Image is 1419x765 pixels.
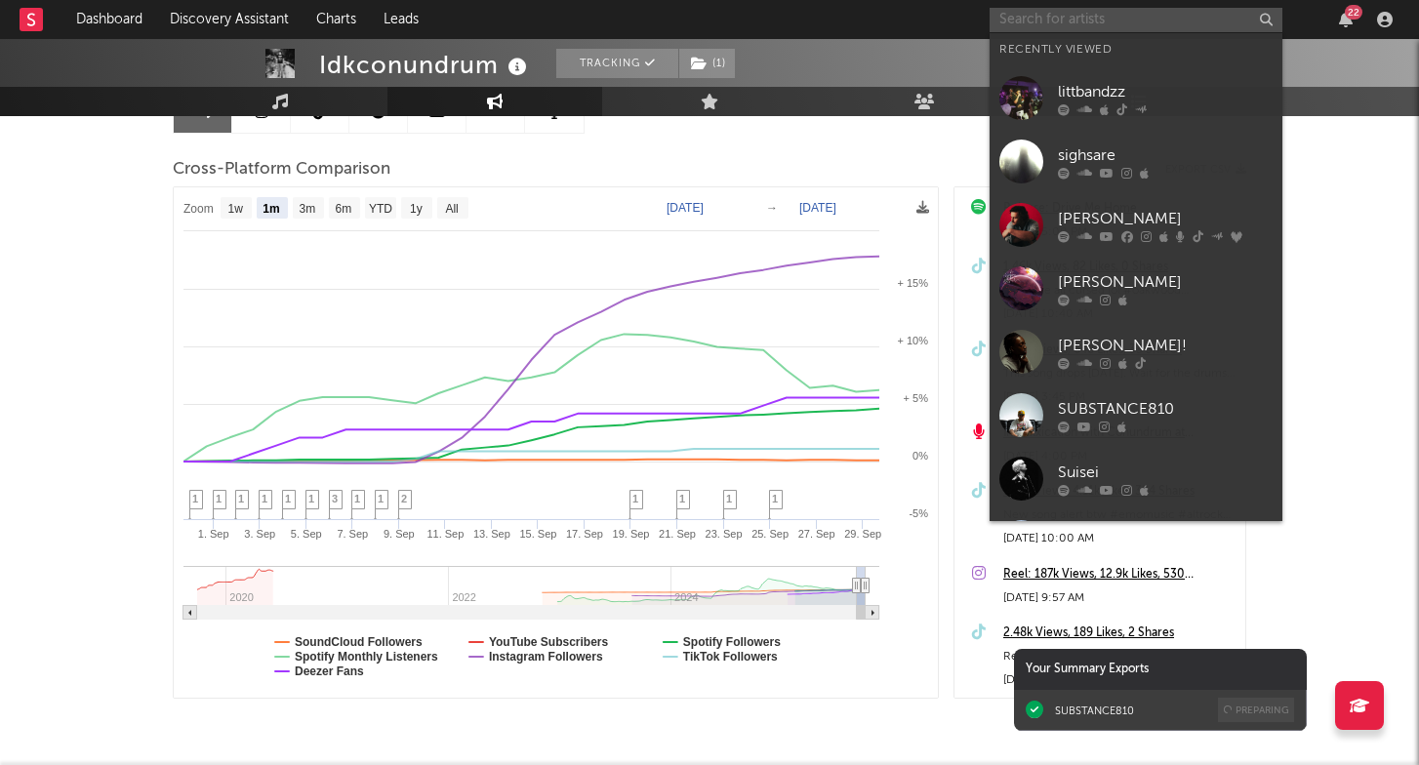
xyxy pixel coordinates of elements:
text: 13. Sep [473,528,510,540]
div: Suisei [1058,461,1273,484]
div: 22 [1345,5,1362,20]
div: [DATE] 9:57 AM [1003,586,1236,610]
text: 17. Sep [566,528,603,540]
text: 5. Sep [291,528,322,540]
text: 1m [263,202,279,216]
span: 1 [308,493,314,504]
a: SUBSTANCE810 [990,383,1282,447]
a: [PERSON_NAME]! [990,320,1282,383]
span: 3 [332,493,338,504]
text: 25. Sep [751,528,789,540]
text: + 10% [898,335,929,346]
text: SoundCloud Followers [295,635,423,649]
a: sighsare [990,130,1282,193]
span: 1 [262,493,267,504]
text: Zoom [183,202,214,216]
button: Preparing [1218,698,1294,722]
div: Idkconundrum [319,49,532,81]
div: littbandzz [1058,80,1273,103]
text: 3. Sep [244,528,275,540]
text: 19. Sep [613,528,650,540]
text: 6m [336,202,352,216]
span: 1 [378,493,384,504]
text: 7. Sep [337,528,368,540]
a: littbandzz [990,66,1282,130]
text: 29. Sep [844,528,881,540]
text: Instagram Followers [489,650,603,664]
a: [PERSON_NAME] [990,193,1282,257]
div: Recently Viewed [999,38,1273,61]
text: 21. Sep [659,528,696,540]
div: [DATE] 10:00 AM [1003,527,1236,550]
span: 1 [726,493,732,504]
div: SUBSTANCE810 [1055,704,1134,717]
text: 9. Sep [384,528,415,540]
span: 1 [679,493,685,504]
a: [PERSON_NAME] [990,257,1282,320]
span: 1 [238,493,244,504]
a: LE YORA [990,510,1282,574]
span: 1 [192,493,198,504]
span: 1 [772,493,778,504]
span: Cross-Platform Comparison [173,158,390,181]
text: [DATE] [799,201,836,215]
text: 11. Sep [426,528,464,540]
div: sighsare [1058,143,1273,167]
div: Replying to @[PERSON_NAME].x thank you #emo #shoegaze #midwestemo #liveband #emomusic [1003,645,1236,668]
text: YTD [369,202,392,216]
span: ( 1 ) [678,49,736,78]
button: Tracking [556,49,678,78]
text: [DATE] [667,201,704,215]
a: Suisei [990,447,1282,510]
text: TikTok Followers [683,650,778,664]
text: YouTube Subscribers [489,635,609,649]
text: 3m [300,202,316,216]
text: + 5% [904,392,929,404]
a: Reel: 187k Views, 12.9k Likes, 530 Comments [1003,563,1236,586]
button: (1) [679,49,735,78]
span: 1 [354,493,360,504]
text: → [766,201,778,215]
text: 0% [912,450,928,462]
span: 1 [285,493,291,504]
span: 1 [216,493,222,504]
input: Search for artists [990,8,1282,32]
div: [PERSON_NAME] [1058,207,1273,230]
text: 27. Sep [798,528,835,540]
text: Spotify Monthly Listeners [295,650,438,664]
text: -5% [909,507,928,519]
div: [PERSON_NAME] [1058,270,1273,294]
div: Your Summary Exports [1014,649,1307,690]
div: [DATE] 6:58 PM [1003,668,1236,692]
button: 22 [1339,12,1353,27]
text: + 15% [898,277,929,289]
text: 15. Sep [519,528,556,540]
text: 1y [410,202,423,216]
span: 2 [401,493,407,504]
div: SUBSTANCE810 [1058,397,1273,421]
text: All [445,202,458,216]
text: 1. Sep [198,528,229,540]
text: Spotify Followers [683,635,781,649]
text: 23. Sep [706,528,743,540]
text: Deezer Fans [295,664,364,678]
span: 1 [632,493,638,504]
text: 1w [228,202,244,216]
a: 2.48k Views, 189 Likes, 2 Shares [1003,622,1236,645]
div: [PERSON_NAME]! [1058,334,1273,357]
